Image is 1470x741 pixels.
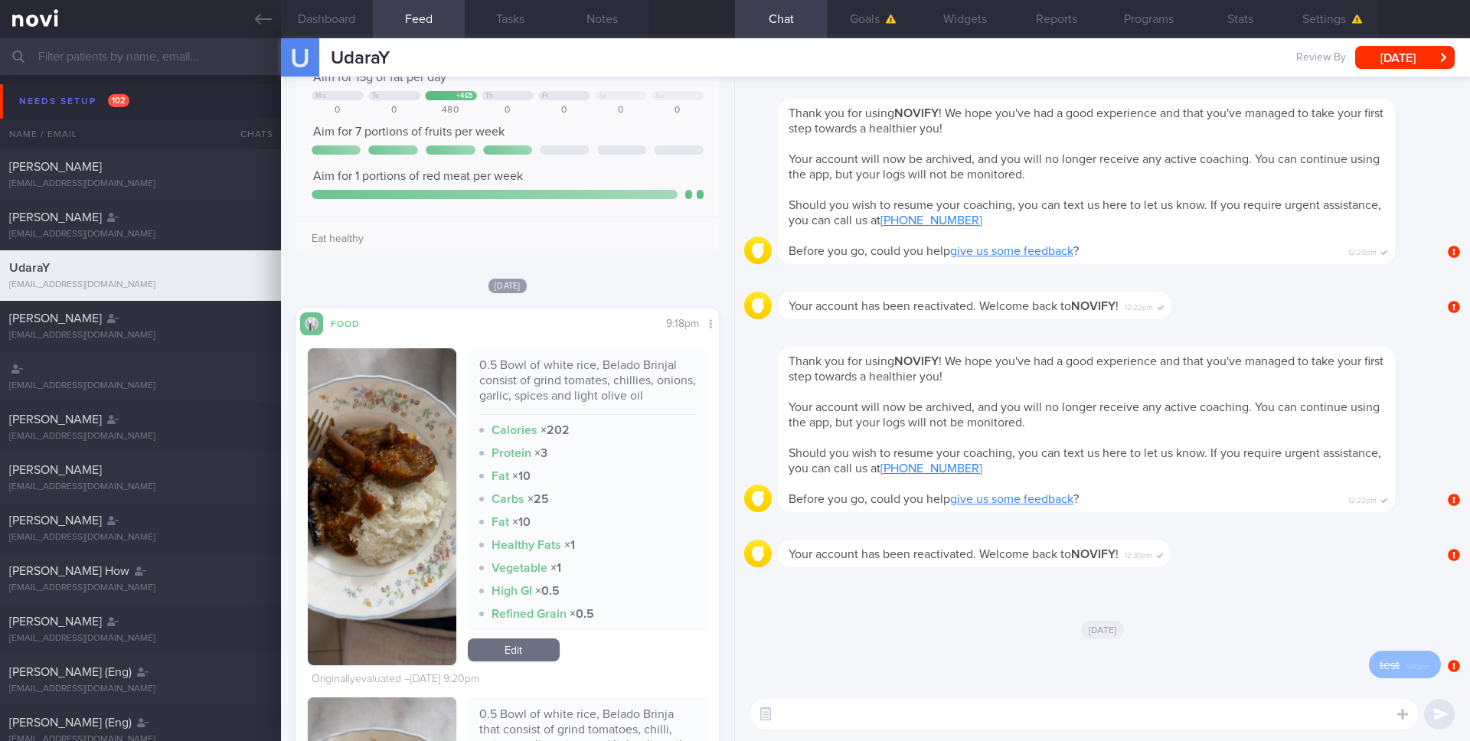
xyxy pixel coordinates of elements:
[9,615,102,628] span: [PERSON_NAME]
[789,355,1383,383] span: Thank you for using ! We hope you've had a good experience and that you've managed to take your f...
[485,92,494,100] div: Th
[789,493,1079,505] span: Before you go, could you help ?
[492,562,547,574] strong: Vegetable
[1125,547,1152,561] span: 12:30pm
[9,481,272,493] div: [EMAIL_ADDRESS][DOMAIN_NAME]
[666,318,699,329] span: 9:18pm
[488,279,527,293] span: [DATE]
[9,279,272,291] div: [EMAIL_ADDRESS][DOMAIN_NAME]
[538,105,590,116] div: 0
[9,464,102,476] span: [PERSON_NAME]
[331,49,390,67] span: UdaraY
[1348,491,1377,506] span: 12:22pm
[425,105,477,116] div: 480
[9,666,132,678] span: [PERSON_NAME] (Eng)
[535,585,560,597] strong: × 0.5
[9,583,272,594] div: [EMAIL_ADDRESS][DOMAIN_NAME]
[1406,658,1430,672] span: 11:43pm
[492,470,509,482] strong: Fat
[894,355,939,367] strong: NOVIFY
[1296,51,1346,65] span: Review By
[1081,621,1125,639] span: [DATE]
[9,380,272,392] div: [EMAIL_ADDRESS][DOMAIN_NAME]
[492,585,532,597] strong: High GI
[789,107,1383,135] span: Thank you for using ! We hope you've had a good experience and that you've managed to take your f...
[9,262,50,274] span: UdaraY
[880,462,982,475] a: [PHONE_NUMBER]
[308,348,456,665] img: 0.5 Bowl of white rice, Belado Brinjal consist of grind tomates, chillies, onions, garlic, spices...
[599,92,607,100] div: Sa
[542,92,549,100] div: Fr
[528,493,549,505] strong: × 25
[9,312,102,325] span: [PERSON_NAME]
[479,357,697,415] div: 0.5 Bowl of white rice, Belado Brinjal consist of grind tomates, chillies, onions, garlic, spices...
[492,493,524,505] strong: Carbs
[9,229,272,240] div: [EMAIL_ADDRESS][DOMAIN_NAME]
[9,717,132,729] span: [PERSON_NAME] (Eng)
[482,105,534,116] div: 0
[894,107,939,119] strong: NOVIFY
[564,539,575,551] strong: × 1
[9,633,272,645] div: [EMAIL_ADDRESS][DOMAIN_NAME]
[9,532,272,544] div: [EMAIL_ADDRESS][DOMAIN_NAME]
[789,245,1079,257] span: Before you go, could you help ?
[468,638,560,661] a: Edit
[9,431,272,442] div: [EMAIL_ADDRESS][DOMAIN_NAME]
[9,161,102,173] span: [PERSON_NAME]
[312,673,479,687] div: Originally evaluated – [DATE] 9:20pm
[1380,659,1400,671] span: test
[512,516,531,528] strong: × 10
[1071,548,1116,560] strong: NOVIFY
[9,565,129,577] span: [PERSON_NAME] How
[312,233,364,244] span: Eat healthy
[1348,243,1377,258] span: 12:20pm
[313,170,523,182] span: Aim for 1 portions of red meat per week
[655,92,664,100] div: Su
[9,413,102,426] span: [PERSON_NAME]
[315,92,326,100] div: Mo
[789,447,1381,475] span: Should you wish to resume your coaching, you can text us here to let us know. If you require urge...
[15,91,133,112] div: Needs setup
[108,94,129,107] span: 102
[534,447,547,459] strong: × 3
[220,119,281,149] div: Chats
[271,29,328,88] div: U
[313,71,446,83] span: Aim for 15g of fat per day
[492,424,537,436] strong: Calories
[492,516,509,528] strong: Fat
[456,92,473,100] div: + 465
[9,211,102,224] span: [PERSON_NAME]
[9,514,102,527] span: [PERSON_NAME]
[541,424,570,436] strong: × 202
[492,447,531,459] strong: Protein
[789,199,1381,227] span: Should you wish to resume your coaching, you can text us here to let us know. If you require urge...
[1071,300,1116,312] strong: NOVIFY
[512,470,531,482] strong: × 10
[492,539,561,551] strong: Healthy Fats
[1355,46,1455,69] button: [DATE]
[950,245,1073,257] a: give us some feedback
[1125,299,1153,313] span: 12:22pm
[313,126,505,138] span: Aim for 7 portions of fruits per week
[9,330,272,341] div: [EMAIL_ADDRESS][DOMAIN_NAME]
[595,105,647,116] div: 0
[880,214,982,227] a: [PHONE_NUMBER]
[789,401,1380,429] span: Your account will now be archived, and you will no longer receive any active coaching. You can co...
[550,562,561,574] strong: × 1
[789,300,1119,312] span: Your account has been reactivated. Welcome back to !
[789,548,1119,560] span: Your account has been reactivated. Welcome back to !
[492,608,567,620] strong: Refined Grain
[789,153,1380,181] span: Your account will now be archived, and you will no longer receive any active coaching. You can co...
[950,493,1073,505] a: give us some feedback
[570,608,594,620] strong: × 0.5
[372,92,380,100] div: Tu
[323,316,384,329] div: Food
[9,178,272,190] div: [EMAIL_ADDRESS][DOMAIN_NAME]
[652,105,704,116] div: 0
[368,105,420,116] div: 0
[312,105,364,116] div: 0
[9,684,272,695] div: [EMAIL_ADDRESS][DOMAIN_NAME]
